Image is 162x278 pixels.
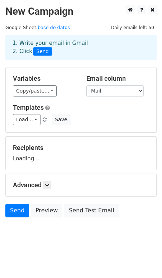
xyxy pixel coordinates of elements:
div: Loading... [13,144,149,162]
a: Send Test Email [64,204,119,217]
a: Send [5,204,29,217]
h5: Email column [86,75,149,83]
a: Preview [31,204,62,217]
h2: New Campaign [5,5,157,18]
h5: Recipients [13,144,149,152]
a: Copy/paste... [13,85,57,96]
a: Load... [13,114,40,125]
a: Daily emails left: 50 [109,25,157,30]
button: Save [52,114,70,125]
span: Send [33,47,52,56]
h5: Advanced [13,181,149,189]
a: Templates [13,104,44,111]
small: Google Sheet: [5,25,70,30]
div: 1. Write your email in Gmail 2. Click [7,39,155,56]
h5: Variables [13,75,76,83]
span: Daily emails left: 50 [109,24,157,32]
a: base de datos [38,25,70,30]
